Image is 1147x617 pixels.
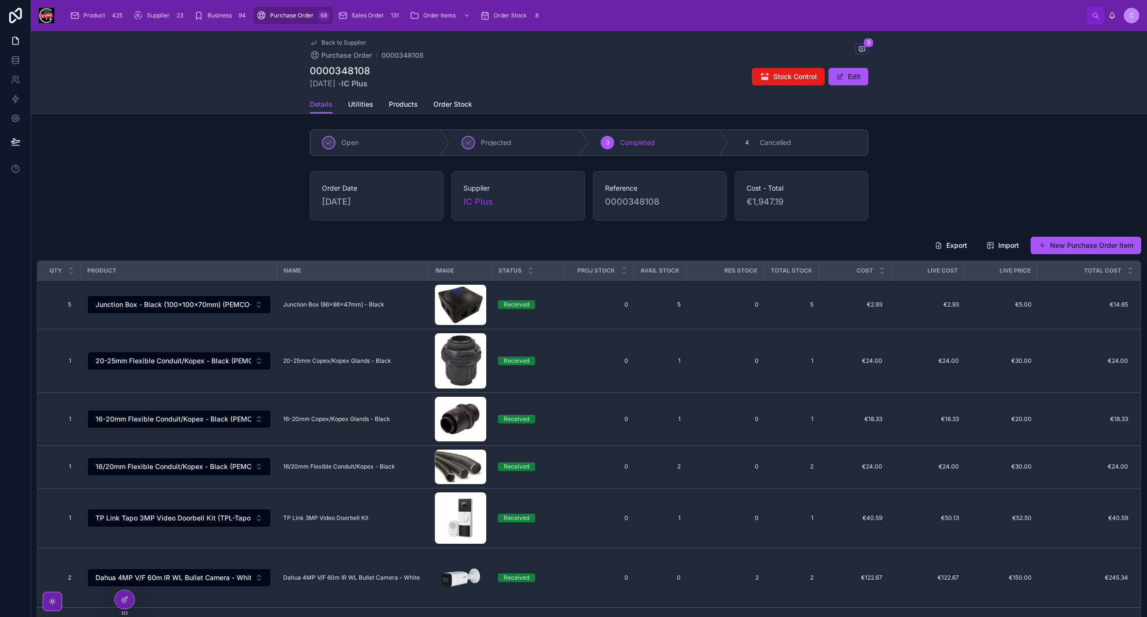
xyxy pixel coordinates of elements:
[49,459,75,474] a: 1
[640,267,680,275] span: Avail Stock
[498,267,522,275] span: Status
[283,415,423,423] a: 16-20mm Copex/Kopex Glands - Black
[147,12,170,19] span: Supplier
[771,267,812,275] span: Total Stock
[504,573,529,582] div: Received
[927,237,975,254] button: Export
[692,301,759,308] span: 0
[435,333,486,389] img: cc0fa0fe454871eaa6e14bb51dae93127bd527d5.JPG
[335,7,405,24] a: Sales Order131
[463,183,573,193] span: Supplier
[341,79,367,88] strong: IC Plus
[898,574,959,582] a: €122.67
[62,5,1087,26] div: scrollable content
[382,50,424,60] span: 0000348108
[130,7,189,24] a: Supplier23
[207,12,232,19] span: Business
[1038,301,1129,308] a: €14.65
[898,357,959,365] a: €24.00
[435,267,454,275] span: Image
[87,295,271,314] a: Select Button
[640,415,681,423] span: 1
[310,78,370,89] span: [DATE] -
[898,415,959,423] a: €18.33
[770,415,813,423] span: 1
[435,492,486,544] img: 13337dcff47566cb591db042952bd3f9971b7d91.jpg
[1130,12,1134,19] span: C
[283,415,390,423] span: 16-20mm Copex/Kopex Glands - Black
[270,12,314,19] span: Purchase Order
[322,183,431,193] span: Order Date
[825,411,886,427] a: €18.33
[571,357,628,365] a: 0
[971,415,1032,423] span: €20.00
[770,301,813,308] span: 5
[236,10,249,21] div: 94
[83,12,105,19] span: Product
[770,574,813,582] span: 2
[857,267,873,275] span: Cost
[87,568,271,587] button: Select Button
[898,301,959,308] a: €2.93
[577,267,615,275] span: Proj Stock
[692,514,759,522] a: 0
[606,139,609,146] span: 3
[531,10,542,21] div: 8
[571,463,628,471] span: 0
[692,574,759,582] span: 2
[67,7,128,24] a: Product425
[310,96,333,114] a: Details
[829,415,882,423] span: €18.33
[770,463,813,471] a: 2
[640,301,681,308] a: 5
[283,463,395,471] span: 16/20mm Flexible Conduit/Kopex - Black
[640,514,681,522] a: 1
[49,267,62,275] span: Qty
[389,99,418,109] span: Products
[640,574,681,582] a: 0
[1038,415,1129,423] span: €18.33
[87,409,271,429] a: Select Button
[773,72,817,81] span: Stock Control
[87,352,271,370] button: Select Button
[284,267,301,275] span: Name
[53,463,71,471] span: 1
[620,138,655,147] span: Completed
[640,463,681,471] a: 2
[571,514,628,522] span: 0
[1038,514,1129,522] a: €40.59
[1038,357,1129,365] a: €24.00
[971,301,1032,308] span: €5.00
[504,514,529,522] div: Received
[825,353,886,369] a: €24.00
[971,463,1032,471] a: €30.00
[863,38,874,48] span: 3
[498,357,559,365] a: Received
[283,514,423,522] a: TP Link 3MP Video Doorbell Kit
[283,463,423,471] a: 16/20mm Flexible Conduit/Kopex - Black
[979,237,1027,254] button: Import
[504,415,529,423] div: Received
[433,96,472,115] a: Order Stock
[283,574,423,582] a: Dahua 4MP V/F 60m IR WL Bullet Camera - White
[971,357,1032,365] span: €30.00
[96,513,251,523] span: TP Link Tapo 3MP Video Doorbell Kit (TPL-Tapo-D210)
[971,514,1032,522] span: €52.50
[829,514,882,522] span: €40.59
[828,68,868,85] button: Edit
[481,138,511,147] span: Projected
[898,463,959,471] a: €24.00
[998,241,1019,250] span: Import
[504,357,529,365] div: Received
[571,301,628,308] a: 0
[87,508,271,528] a: Select Button
[321,50,372,60] span: Purchase Order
